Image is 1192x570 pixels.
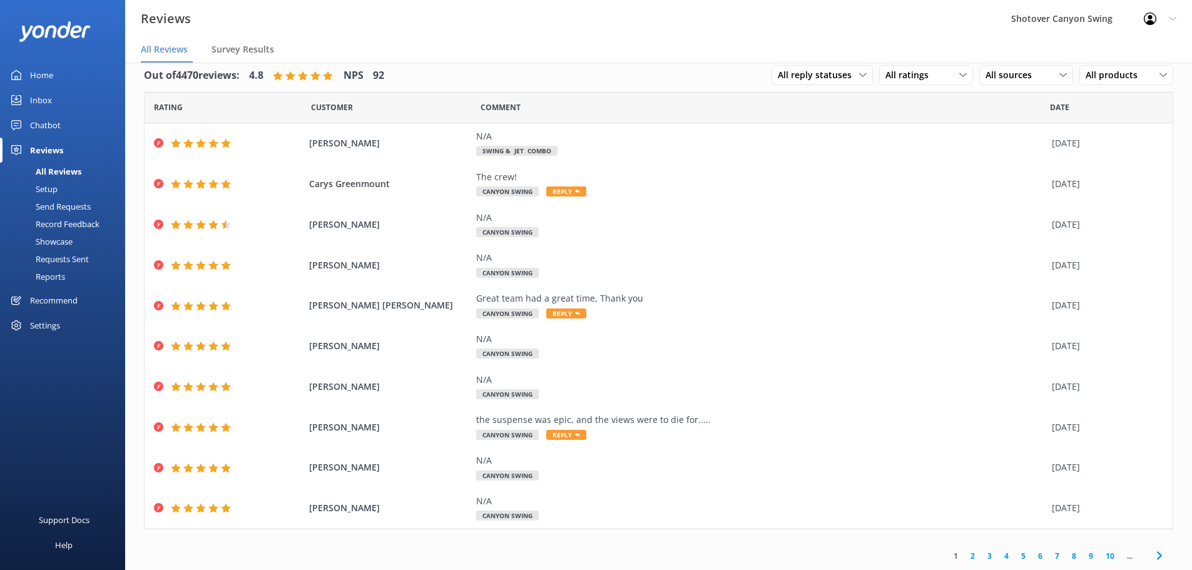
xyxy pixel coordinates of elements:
img: yonder-white-logo.png [19,21,91,42]
div: Support Docs [39,507,89,532]
span: Canyon Swing [476,430,539,440]
span: Canyon Swing [476,471,539,481]
div: N/A [476,332,1046,346]
span: Survey Results [211,43,274,56]
h3: Reviews [141,9,191,29]
a: Record Feedback [8,215,125,233]
div: [DATE] [1052,461,1157,474]
a: 10 [1099,550,1121,562]
span: All reply statuses [778,68,859,82]
div: [DATE] [1052,298,1157,312]
span: All ratings [885,68,936,82]
div: N/A [476,454,1046,467]
div: Settings [30,313,60,338]
h4: Out of 4470 reviews: [144,68,240,84]
a: Send Requests [8,198,125,215]
div: Help [55,532,73,557]
span: Canyon Swing [476,349,539,359]
span: [PERSON_NAME] [309,258,471,272]
a: All Reviews [8,163,125,180]
div: N/A [476,130,1046,143]
span: All Reviews [141,43,188,56]
span: [PERSON_NAME] [309,136,471,150]
span: Canyon Swing [476,389,539,399]
div: [DATE] [1052,420,1157,434]
span: Canyon Swing [476,511,539,521]
a: Showcase [8,233,125,250]
span: [PERSON_NAME] [309,339,471,353]
div: Chatbot [30,113,61,138]
div: N/A [476,373,1046,387]
span: Question [481,101,521,113]
a: 1 [947,550,964,562]
span: [PERSON_NAME] [309,380,471,394]
span: Canyon Swing [476,308,539,318]
a: Requests Sent [8,250,125,268]
span: [PERSON_NAME] [309,420,471,434]
span: [PERSON_NAME] [PERSON_NAME] [309,298,471,312]
span: Reply [546,308,586,318]
a: Reports [8,268,125,285]
div: Great team had a great time, Thank you [476,292,1046,305]
div: Recommend [30,288,78,313]
span: [PERSON_NAME] [309,501,471,515]
div: [DATE] [1052,258,1157,272]
div: [DATE] [1052,218,1157,232]
div: Reports [8,268,65,285]
span: Date [311,101,353,113]
span: Swing & Jet Combo [476,146,558,156]
a: 5 [1015,550,1032,562]
div: Record Feedback [8,215,99,233]
div: Home [30,63,53,88]
span: Canyon Swing [476,227,539,237]
span: [PERSON_NAME] [309,461,471,474]
span: All sources [986,68,1039,82]
span: [PERSON_NAME] [309,218,471,232]
a: Setup [8,180,125,198]
div: [DATE] [1052,339,1157,353]
div: Setup [8,180,58,198]
h4: NPS [344,68,364,84]
div: [DATE] [1052,501,1157,515]
div: All Reviews [8,163,81,180]
span: All products [1086,68,1145,82]
h4: 4.8 [249,68,263,84]
a: 3 [981,550,998,562]
div: N/A [476,494,1046,508]
div: [DATE] [1052,380,1157,394]
a: 7 [1049,550,1066,562]
span: Date [154,101,183,113]
div: Send Requests [8,198,91,215]
div: [DATE] [1052,136,1157,150]
div: Reviews [30,138,63,163]
span: Canyon Swing [476,186,539,196]
span: Carys Greenmount [309,177,471,191]
span: ... [1121,550,1139,562]
div: Requests Sent [8,250,89,268]
a: 8 [1066,550,1082,562]
a: 2 [964,550,981,562]
a: 9 [1082,550,1099,562]
div: the suspense was epic, and the views were to die for..... [476,413,1046,427]
h4: 92 [373,68,384,84]
span: Canyon Swing [476,268,539,278]
span: Date [1050,101,1069,113]
div: Showcase [8,233,73,250]
div: Inbox [30,88,52,113]
span: Reply [546,430,586,440]
div: N/A [476,251,1046,265]
div: [DATE] [1052,177,1157,191]
div: N/A [476,211,1046,225]
a: 6 [1032,550,1049,562]
a: 4 [998,550,1015,562]
span: Reply [546,186,586,196]
div: The crew! [476,170,1046,184]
